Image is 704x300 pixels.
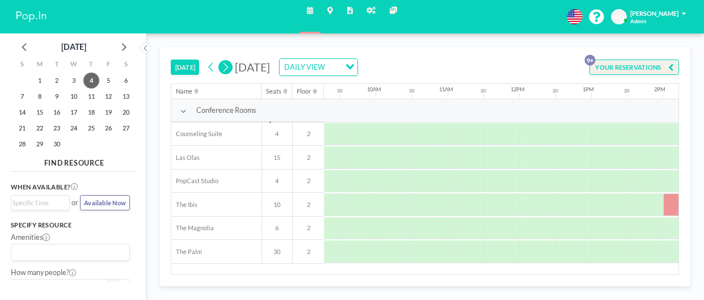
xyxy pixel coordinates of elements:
label: Amenities [11,233,50,242]
div: Name [176,87,192,95]
span: Friday, September 19, 2025 [100,104,116,120]
span: Admin [630,18,646,25]
span: Saturday, September 13, 2025 [118,88,134,104]
span: PopCast Studio [171,177,218,185]
span: Thursday, September 18, 2025 [83,104,99,120]
span: Saturday, September 6, 2025 [118,73,134,88]
div: M [31,58,48,73]
span: [PERSON_NAME] [630,10,678,17]
div: Search for option [11,244,129,261]
div: W [65,58,82,73]
span: Monday, September 29, 2025 [32,136,48,152]
span: Thursday, September 11, 2025 [83,88,99,104]
div: 30 [480,88,486,94]
p: 9+ [585,54,596,65]
span: or [71,198,78,208]
div: 30 [409,88,415,94]
span: 6 [262,224,292,232]
div: 1PM [583,86,594,93]
span: Sunday, September 14, 2025 [14,104,30,120]
span: Tuesday, September 30, 2025 [49,136,65,152]
span: Tuesday, September 16, 2025 [49,104,65,120]
div: Floor [297,87,311,95]
div: 11AM [439,86,453,93]
span: Thursday, September 4, 2025 [83,73,99,88]
div: Search for option [280,59,357,75]
div: [DATE] [61,39,86,55]
span: 2 [293,201,324,209]
span: 10 [262,201,292,209]
div: Seats [266,87,281,95]
span: Wednesday, September 3, 2025 [66,73,82,88]
span: Friday, September 12, 2025 [100,88,116,104]
h3: Specify resource [11,221,130,229]
span: The Ibis [171,201,197,209]
span: 4 [262,177,292,185]
div: 12PM [511,86,525,93]
div: Search for option [11,196,69,210]
span: 2 [293,177,324,185]
span: DAILY VIEW [282,61,326,73]
span: Saturday, September 20, 2025 [118,104,134,120]
div: T [48,58,65,73]
input: Search for option [12,247,123,259]
input: Search for option [12,198,63,208]
label: How many people? [11,268,77,277]
span: 2 [293,130,324,138]
span: Wednesday, September 10, 2025 [66,88,82,104]
span: The Magnolia [171,224,214,232]
div: 10AM [367,86,381,93]
span: 2 [293,154,324,162]
div: F [100,58,117,73]
span: Sunday, September 7, 2025 [14,88,30,104]
span: Thursday, September 25, 2025 [83,120,99,136]
span: Sunday, September 28, 2025 [14,136,30,152]
h4: FIND RESOURCE [11,155,137,167]
div: S [14,58,31,73]
span: [DATE] [235,60,270,74]
div: T [83,58,100,73]
span: 4 [262,130,292,138]
span: 30 [262,248,292,256]
span: Tuesday, September 2, 2025 [49,73,65,88]
span: Friday, September 26, 2025 [100,120,116,136]
div: 30 [553,88,558,94]
button: + [119,279,130,294]
button: Available Now [80,195,130,211]
span: Tuesday, September 23, 2025 [49,120,65,136]
span: KO [614,13,623,21]
input: Search for option [328,61,339,73]
img: organization-logo [14,8,48,26]
span: Sunday, September 21, 2025 [14,120,30,136]
span: Wednesday, September 17, 2025 [66,104,82,120]
div: 30 [337,88,343,94]
div: S [117,58,134,73]
span: Saturday, September 27, 2025 [118,120,134,136]
span: Monday, September 22, 2025 [32,120,48,136]
span: Available Now [84,199,126,206]
button: YOUR RESERVATIONS9+ [589,60,679,75]
span: Tuesday, September 9, 2025 [49,88,65,104]
span: Monday, September 15, 2025 [32,104,48,120]
div: 30 [624,88,630,94]
button: - [108,279,119,294]
span: Friday, September 5, 2025 [100,73,116,88]
span: 15 [262,154,292,162]
span: Counseling Suite [171,130,222,138]
button: [DATE] [171,60,199,75]
span: Monday, September 1, 2025 [32,73,48,88]
span: The Palm [171,248,202,256]
span: 2 [293,224,324,232]
span: Wednesday, September 24, 2025 [66,120,82,136]
span: 2 [293,248,324,256]
div: 2PM [654,86,665,93]
span: Conference Rooms [196,106,256,115]
span: Las Olas [171,154,200,162]
span: Monday, September 8, 2025 [32,88,48,104]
